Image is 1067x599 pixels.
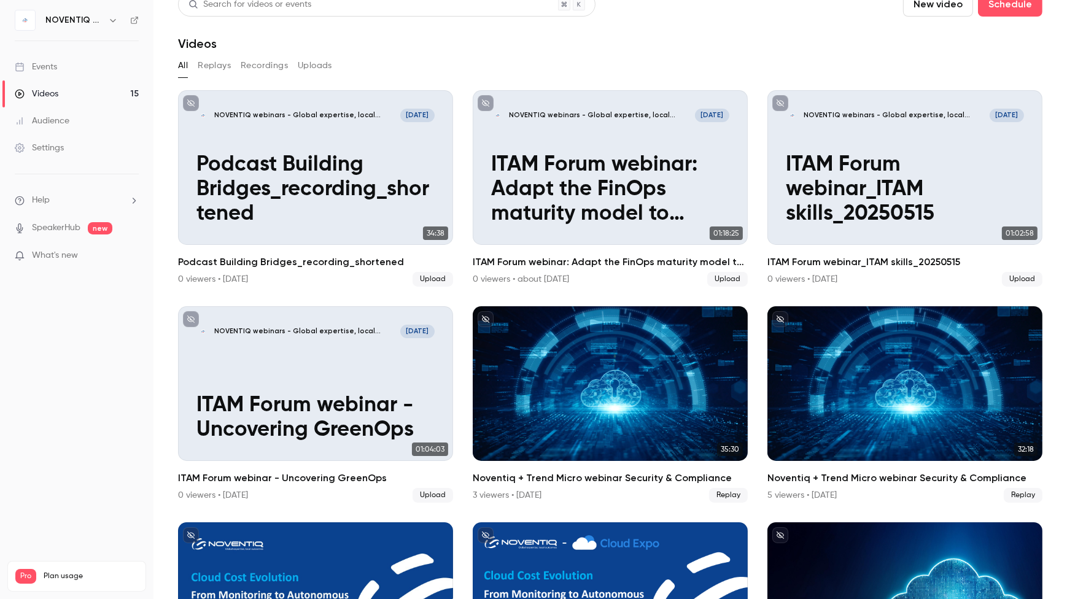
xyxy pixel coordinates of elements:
p: NOVENTIQ webinars - Global expertise, local outcomes [214,110,400,120]
button: unpublished [478,311,494,327]
span: Replay [709,488,748,503]
p: Podcast Building Bridges_recording_shortened [196,153,435,227]
span: 34:38 [423,226,448,240]
div: 0 viewers • [DATE] [178,273,248,285]
a: ITAM Forum webinar - Uncovering GreenOpsNOVENTIQ webinars - Global expertise, local outcomes[DATE... [178,306,453,503]
img: ITAM Forum webinar: Adapt the FinOps maturity model to supercharge your ITAM strategy & operations [491,109,505,122]
div: Videos [15,88,58,100]
div: 0 viewers • [DATE] [767,273,837,285]
button: unpublished [478,95,494,111]
div: Settings [15,142,64,154]
p: NOVENTIQ webinars - Global expertise, local outcomes [509,110,695,120]
span: [DATE] [990,109,1024,122]
li: Noventiq + Trend Micro webinar Security & Compliance [473,306,748,503]
span: 01:04:03 [412,442,448,456]
div: Audience [15,115,69,127]
p: ITAM Forum webinar_ITAM skills_20250515 [786,153,1024,227]
img: ITAM Forum webinar - Uncovering GreenOps [196,325,210,338]
span: [DATE] [400,109,435,122]
button: unpublished [478,527,494,543]
a: ITAM Forum webinar: Adapt the FinOps maturity model to supercharge your ITAM strategy & operation... [473,90,748,287]
span: Help [32,194,50,207]
h6: NOVENTIQ webinars - Global expertise, local outcomes [45,14,103,26]
h1: Videos [178,36,217,51]
span: Upload [1002,272,1042,287]
span: What's new [32,249,78,262]
span: Replay [1004,488,1042,503]
span: 01:02:58 [1002,226,1038,240]
h2: ITAM Forum webinar: Adapt the FinOps maturity model to supercharge your ITAM strategy & operations [473,255,748,269]
li: ITAM Forum webinar: Adapt the FinOps maturity model to supercharge your ITAM strategy & operations [473,90,748,287]
h2: Noventiq + Trend Micro webinar Security & Compliance [767,471,1042,485]
span: new [88,222,112,234]
a: SpeakerHub [32,222,80,234]
a: 32:18Noventiq + Trend Micro webinar Security & Compliance5 viewers • [DATE]Replay [767,306,1042,503]
div: 0 viewers • [DATE] [178,489,248,501]
a: Podcast Building Bridges_recording_shortenedNOVENTIQ webinars - Global expertise, local outcomes[... [178,90,453,287]
li: Noventiq + Trend Micro webinar Security & Compliance [767,306,1042,503]
button: unpublished [183,311,199,327]
div: 5 viewers • [DATE] [767,489,837,501]
span: 01:18:25 [710,226,743,240]
button: unpublished [772,311,788,327]
div: 3 viewers • [DATE] [473,489,541,501]
button: unpublished [772,95,788,111]
p: ITAM Forum webinar: Adapt the FinOps maturity model to supercharge your ITAM strategy & operations [491,153,729,227]
iframe: Noticeable Trigger [124,250,139,261]
div: Events [15,61,57,73]
span: 32:18 [1014,442,1038,456]
img: Podcast Building Bridges_recording_shortened [196,109,210,122]
p: ITAM Forum webinar - Uncovering GreenOps [196,393,435,442]
span: [DATE] [400,325,435,338]
button: Recordings [241,56,288,75]
p: NOVENTIQ webinars - Global expertise, local outcomes [214,327,400,336]
span: Pro [15,569,36,584]
p: NOVENTIQ webinars - Global expertise, local outcomes [804,110,990,120]
span: Upload [707,272,748,287]
button: All [178,56,188,75]
img: NOVENTIQ webinars - Global expertise, local outcomes [15,10,35,30]
h2: Podcast Building Bridges_recording_shortened [178,255,453,269]
span: Plan usage [44,571,138,581]
li: Podcast Building Bridges_recording_shortened [178,90,453,287]
button: unpublished [183,95,199,111]
div: 0 viewers • about [DATE] [473,273,569,285]
button: unpublished [183,527,199,543]
span: Upload [413,488,453,503]
h2: Noventiq + Trend Micro webinar Security & Compliance [473,471,748,485]
a: 35:30Noventiq + Trend Micro webinar Security & Compliance3 viewers • [DATE]Replay [473,306,748,503]
button: Uploads [298,56,332,75]
span: 35:30 [717,442,743,456]
h2: ITAM Forum webinar - Uncovering GreenOps [178,471,453,485]
li: ITAM Forum webinar - Uncovering GreenOps [178,306,453,503]
li: help-dropdown-opener [15,194,139,207]
button: unpublished [772,527,788,543]
span: Upload [413,272,453,287]
span: [DATE] [695,109,729,122]
img: ITAM Forum webinar_ITAM skills_20250515 [786,109,799,122]
li: ITAM Forum webinar_ITAM skills_20250515 [767,90,1042,287]
h2: ITAM Forum webinar_ITAM skills_20250515 [767,255,1042,269]
button: Replays [198,56,231,75]
a: ITAM Forum webinar_ITAM skills_20250515NOVENTIQ webinars - Global expertise, local outcomes[DATE]... [767,90,1042,287]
